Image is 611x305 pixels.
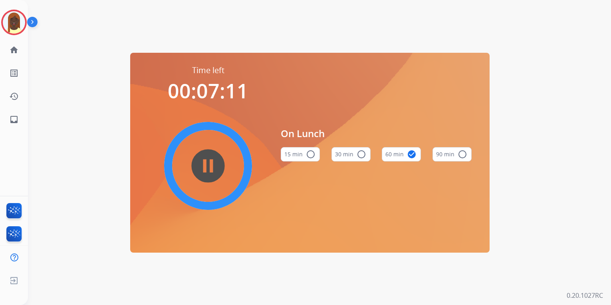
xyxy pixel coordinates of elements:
[168,77,248,104] span: 00:07:11
[9,92,19,101] mat-icon: history
[306,150,315,159] mat-icon: radio_button_unchecked
[203,161,213,171] mat-icon: pause_circle_filled
[9,68,19,78] mat-icon: list_alt
[432,147,472,161] button: 90 min
[9,45,19,55] mat-icon: home
[458,150,467,159] mat-icon: radio_button_unchecked
[281,147,320,161] button: 15 min
[382,147,421,161] button: 60 min
[331,147,371,161] button: 30 min
[567,291,603,300] p: 0.20.1027RC
[192,65,224,76] span: Time left
[407,150,417,159] mat-icon: check_circle
[3,11,25,34] img: avatar
[357,150,366,159] mat-icon: radio_button_unchecked
[281,126,472,141] span: On Lunch
[9,115,19,124] mat-icon: inbox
